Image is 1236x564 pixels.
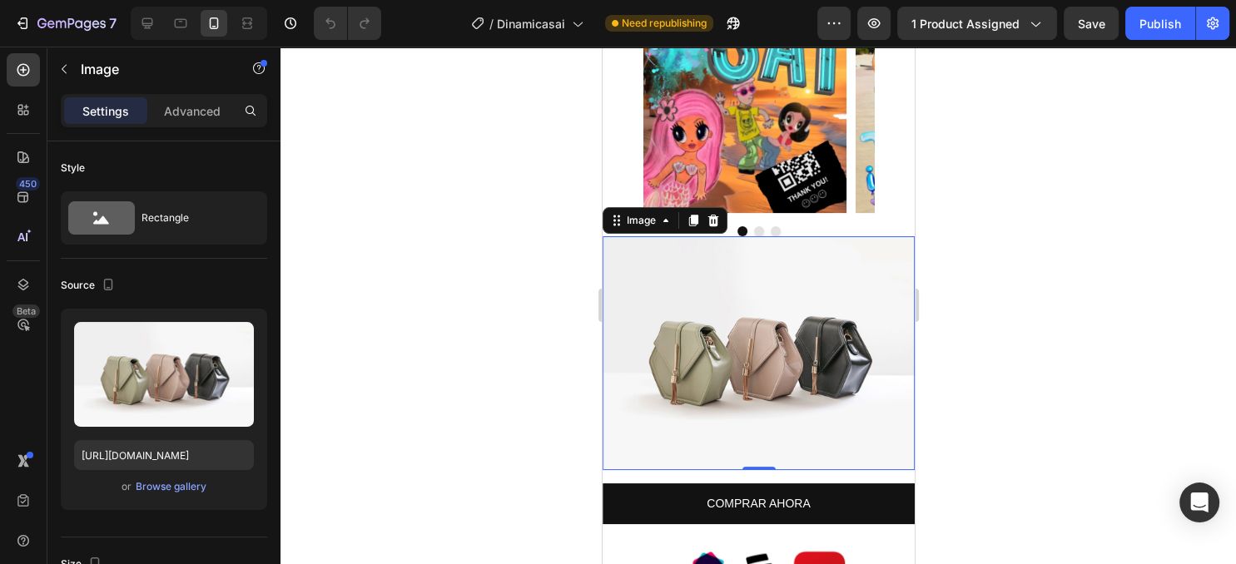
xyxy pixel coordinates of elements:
div: Open Intercom Messenger [1179,482,1219,522]
div: Browse gallery [136,479,206,494]
span: 1 product assigned [911,15,1020,32]
div: Source [61,275,118,297]
iframe: Design area [603,47,915,564]
p: Advanced [164,102,221,120]
p: Settings [82,102,129,120]
div: Beta [12,304,40,318]
span: / [489,15,494,32]
span: Need republishing [622,16,707,31]
span: Dinamicasai [497,15,565,32]
button: Browse gallery [135,478,207,495]
span: Save [1078,17,1105,31]
div: Undo/Redo [314,7,381,40]
div: Rectangle [141,199,243,237]
button: Publish [1125,7,1195,40]
button: 7 [7,7,124,40]
p: Image [81,59,222,79]
button: Save [1064,7,1119,40]
img: preview-image [74,322,254,427]
span: or [122,477,132,497]
div: Publish [1139,15,1181,32]
button: 1 product assigned [897,7,1057,40]
div: 450 [16,177,40,190]
div: Style [61,161,85,176]
p: 7 [109,13,117,33]
input: https://example.com/image.jpg [74,440,254,470]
